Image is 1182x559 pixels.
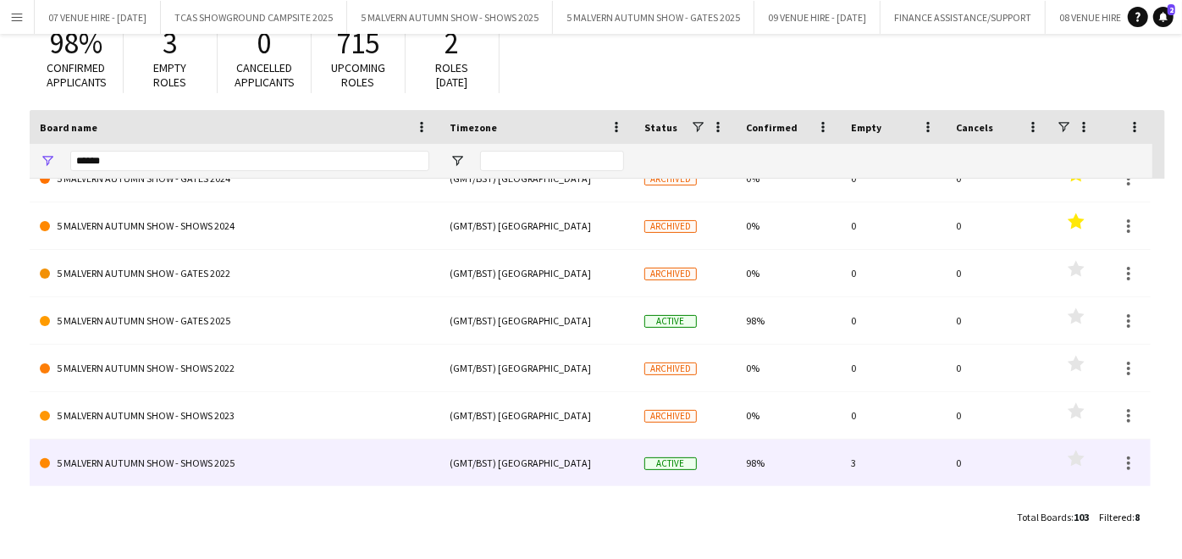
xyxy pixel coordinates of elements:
span: Cancelled applicants [235,60,295,90]
span: Filtered [1099,511,1132,523]
span: 0 [257,25,272,62]
span: 8 [1135,511,1140,523]
span: Roles [DATE] [436,60,469,90]
span: Upcoming roles [331,60,385,90]
div: 0 [946,345,1051,391]
span: Confirmed [746,121,798,134]
div: (GMT/BST) [GEOGRAPHIC_DATA] [439,345,634,391]
input: Board name Filter Input [70,151,429,171]
span: 3 [163,25,178,62]
span: Archived [644,220,697,233]
span: Timezone [450,121,497,134]
button: 09 VENUE HIRE - [DATE] [754,1,881,34]
a: 5 MALVERN AUTUMN SHOW - GATES 2022 [40,250,429,297]
button: 5 MALVERN AUTUMN SHOW - SHOWS 2025 [347,1,553,34]
div: 0% [736,250,841,296]
span: 103 [1074,511,1089,523]
span: Board name [40,121,97,134]
span: Active [644,457,697,470]
button: Open Filter Menu [40,153,55,169]
div: 0% [736,202,841,249]
a: 5 MALVERN AUTUMN SHOW - SHOWS 2025 [40,440,429,487]
span: Archived [644,173,697,185]
div: : [1099,501,1140,534]
input: Timezone Filter Input [480,151,624,171]
button: TCAS SHOWGROUND CAMPSITE 2025 [161,1,347,34]
div: 0% [736,155,841,202]
div: 0 [946,202,1051,249]
div: 0 [841,297,946,344]
span: Total Boards [1017,511,1071,523]
span: Empty [851,121,881,134]
span: Archived [644,410,697,423]
span: Cancels [956,121,993,134]
button: 08 VENUE HIRE - [DATE] [1046,1,1172,34]
div: 98% [736,440,841,486]
div: 0 [841,155,946,202]
div: 0 [841,392,946,439]
div: 0 [841,202,946,249]
a: 2 [1153,7,1174,27]
div: 0 [946,440,1051,486]
span: 2 [445,25,460,62]
button: FINANCE ASSISTANCE/SUPPORT [881,1,1046,34]
span: Active [644,315,697,328]
span: Empty roles [154,60,187,90]
div: (GMT/BST) [GEOGRAPHIC_DATA] [439,297,634,344]
a: 5 MALVERN AUTUMN SHOW - SHOWS 2023 [40,392,429,440]
button: 07 VENUE HIRE - [DATE] [35,1,161,34]
div: 0 [946,155,1051,202]
div: 0 [946,392,1051,439]
span: Archived [644,363,697,375]
div: 0 [946,297,1051,344]
span: Archived [644,268,697,280]
a: 5 MALVERN AUTUMN SHOW - SHOWS 2024 [40,202,429,250]
div: 0 [841,345,946,391]
div: 0 [841,250,946,296]
a: 5 MALVERN AUTUMN SHOW - GATES 2025 [40,297,429,345]
div: 0 [946,250,1051,296]
div: (GMT/BST) [GEOGRAPHIC_DATA] [439,155,634,202]
span: Confirmed applicants [47,60,107,90]
div: (GMT/BST) [GEOGRAPHIC_DATA] [439,392,634,439]
button: Open Filter Menu [450,153,465,169]
span: 715 [337,25,380,62]
a: 5 MALVERN AUTUMN SHOW - SHOWS 2022 [40,345,429,392]
div: 3 [841,440,946,486]
div: 0% [736,392,841,439]
div: (GMT/BST) [GEOGRAPHIC_DATA] [439,250,634,296]
div: (GMT/BST) [GEOGRAPHIC_DATA] [439,202,634,249]
div: 98% [736,297,841,344]
a: 5 MALVERN AUTUMN SHOW - GATES 2024 [40,155,429,202]
span: 98% [50,25,102,62]
span: 2 [1168,4,1175,15]
div: 0% [736,345,841,391]
div: : [1017,501,1089,534]
div: (GMT/BST) [GEOGRAPHIC_DATA] [439,440,634,486]
span: Status [644,121,677,134]
button: 5 MALVERN AUTUMN SHOW - GATES 2025 [553,1,754,34]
